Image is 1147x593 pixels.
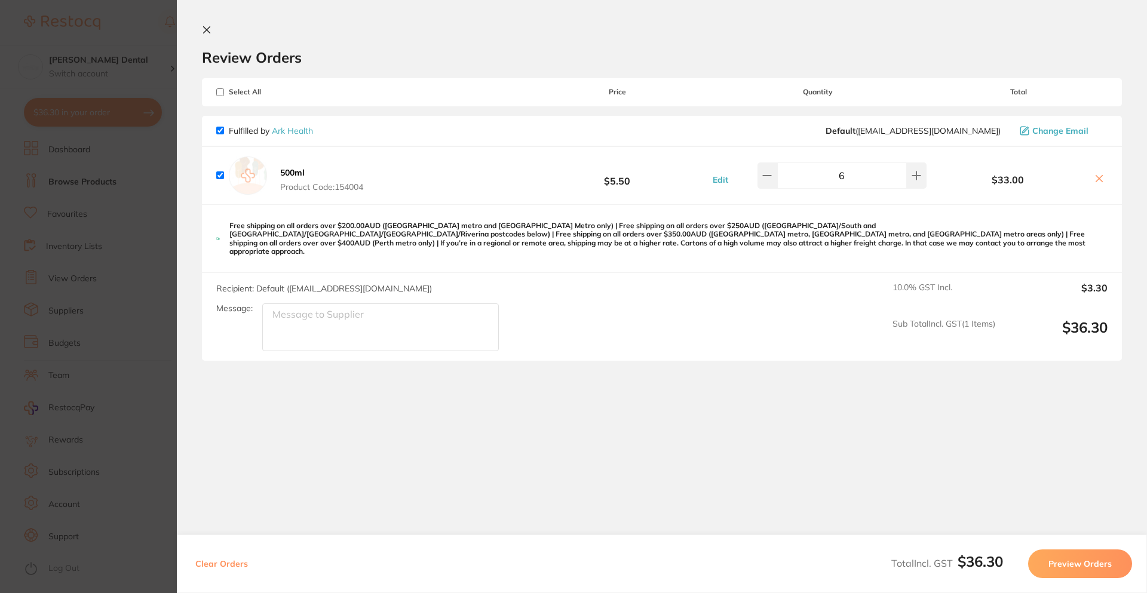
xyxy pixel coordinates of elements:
[280,182,363,192] span: Product Code: 154004
[707,88,930,96] span: Quantity
[272,125,313,136] a: Ark Health
[229,156,267,195] img: empty.jpg
[1005,282,1108,309] output: $3.30
[893,282,995,309] span: 10.0 % GST Incl.
[958,552,1003,570] b: $36.30
[1005,319,1108,352] output: $36.30
[280,167,305,178] b: 500ml
[826,126,1001,136] span: cch@arkhealth.com.au
[192,549,252,578] button: Clear Orders
[216,283,432,294] span: Recipient: Default ( [EMAIL_ADDRESS][DOMAIN_NAME] )
[891,557,1003,569] span: Total Incl. GST
[893,319,995,352] span: Sub Total Incl. GST ( 1 Items)
[202,48,1122,66] h2: Review Orders
[709,174,732,185] button: Edit
[826,125,855,136] b: Default
[1032,126,1088,136] span: Change Email
[216,88,336,96] span: Select All
[1016,125,1108,136] button: Change Email
[528,164,706,186] b: $5.50
[930,174,1086,185] b: $33.00
[229,126,313,136] p: Fulfilled by
[1028,549,1132,578] button: Preview Orders
[216,303,253,314] label: Message:
[277,167,367,192] button: 500ml Product Code:154004
[528,88,706,96] span: Price
[930,88,1108,96] span: Total
[229,222,1108,256] p: Free shipping on all orders over $200.00AUD ([GEOGRAPHIC_DATA] metro and [GEOGRAPHIC_DATA] Metro ...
